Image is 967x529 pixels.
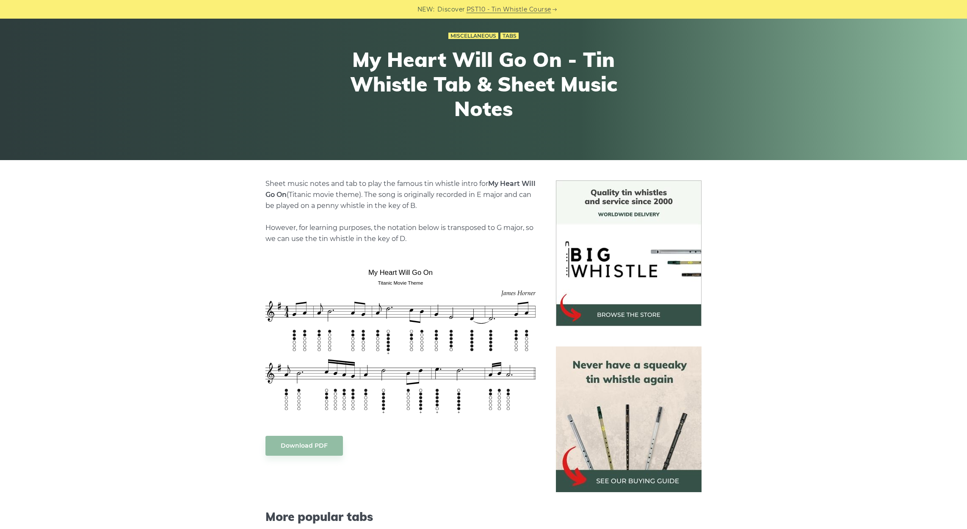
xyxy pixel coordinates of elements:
span: NEW: [417,5,435,14]
span: Discover [437,5,465,14]
img: My Heart Will Go On Tin Whistle Tab & Sheet Music [265,262,536,418]
h1: My Heart Will Go On - Tin Whistle Tab & Sheet Music Notes [328,47,639,121]
a: PST10 - Tin Whistle Course [467,5,551,14]
span: More popular tabs [265,510,536,524]
a: Miscellaneous [448,33,498,39]
img: tin whistle buying guide [556,346,702,492]
a: Download PDF [265,436,343,456]
a: Tabs [500,33,519,39]
img: BigWhistle Tin Whistle Store [556,180,702,326]
p: Sheet music notes and tab to play the famous tin whistle intro for (Titanic movie theme). The son... [265,178,536,244]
